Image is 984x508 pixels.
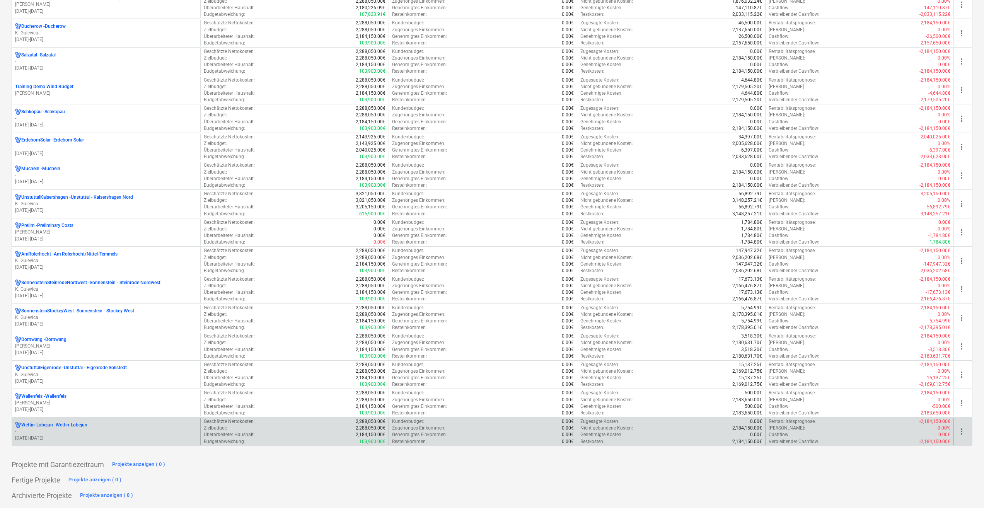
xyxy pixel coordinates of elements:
p: [PERSON_NAME] : [769,27,805,33]
p: 34,397.00€ [738,134,762,140]
p: Verbleibender Cashflow : [769,40,819,46]
p: Cashflow : [769,147,790,153]
p: -2,033,628.00€ [919,153,950,160]
p: 2,033,628.00€ [732,153,762,160]
p: Kundenbudget : [392,77,424,84]
p: [PERSON_NAME] : [769,169,805,176]
p: Cashflow : [769,119,790,125]
p: Genehmigtes Einkommen : [392,33,447,40]
p: 2,033,115.22€ [732,11,762,18]
p: Cashflow : [769,33,790,40]
p: 0.00€ [562,169,574,176]
p: Resteinkommen : [392,11,427,18]
p: Zugesagte Kosten : [580,134,619,140]
p: 147,110.87€ [736,5,762,11]
span: more_vert [957,285,966,294]
p: Resteinkommen : [392,68,427,75]
p: 2,184,150.00€ [356,33,385,40]
p: Zugehöriges Einkommen : [392,112,445,118]
p: [PERSON_NAME] : [769,55,805,61]
p: Nicht gebundene Kosten : [580,27,633,33]
p: 46,500.00€ [738,20,762,26]
p: 0.00€ [562,140,574,147]
p: - [15,58,197,65]
p: Zugehöriges Einkommen : [392,27,445,33]
p: Genehmigte Kosten : [580,119,622,125]
p: Genehmigtes Einkommen : [392,119,447,125]
p: ErdebornSolar - Erdeborn Solar [21,137,84,143]
p: Genehmigte Kosten : [580,33,622,40]
p: [PERSON_NAME] [15,343,197,349]
button: Projekte anzeigen ( 8 ) [78,489,135,502]
p: 2,288,050.00€ [356,112,385,118]
p: Resteinkommen : [392,153,427,160]
p: Kundenbudget : [392,134,424,140]
span: more_vert [957,256,966,266]
p: 4,644.80€ [741,77,762,84]
p: Zugehöriges Einkommen : [392,140,445,147]
p: - [15,428,197,435]
p: 2,288,050.00€ [356,55,385,61]
p: Genehmigtes Einkommen : [392,147,447,153]
p: 2,288,050.00€ [356,162,385,169]
div: Für das Projekt sind mehrere Währungen aktiviert [15,137,21,143]
p: 103,900.00€ [359,40,385,46]
p: Überarbeiteter Haushalt : [204,147,255,153]
p: Resteinkommen : [392,125,427,132]
p: 2,179,505.20€ [732,84,762,90]
p: [DATE] - [DATE] [15,179,197,185]
p: 103,900.00€ [359,125,385,132]
p: 2,184,150.00€ [732,68,762,75]
p: Zugehöriges Einkommen : [392,84,445,90]
p: Genehmigte Kosten : [580,5,622,11]
p: 0.00€ [938,61,950,68]
div: Für das Projekt sind mehrere Währungen aktiviert [15,23,21,30]
p: Geschätzte Nettokosten : [204,77,255,84]
p: SonnensteinStockeyWest - Sonnenstein - Stockey West [21,308,134,314]
p: Cashflow : [769,5,790,11]
div: SonnensteinStockeyWest -Sonnenstein - Stockey WestK. Gulevica[DATE]-[DATE] [15,308,197,327]
p: Budgetabweichung : [204,68,245,75]
p: Zielbudget : [204,140,227,147]
p: Genehmigte Kosten : [580,90,622,97]
p: Geschätzte Nettokosten : [204,162,255,169]
p: 0.00€ [750,61,762,68]
span: more_vert [957,114,966,123]
p: Zielbudget : [204,112,227,118]
p: Kundenbudget : [392,48,424,55]
p: 2,184,150.00€ [732,125,762,132]
p: 2,143,925.00€ [356,140,385,147]
p: 2,184,150.00€ [732,55,762,61]
p: -26,500.00€ [926,33,950,40]
p: Genehmigtes Einkommen : [392,5,447,11]
p: Geschätzte Nettokosten : [204,105,255,112]
p: 4,644.80€ [741,90,762,97]
p: -2,184,150.00€ [919,68,950,75]
p: [DATE] - [DATE] [15,406,197,413]
p: Geschätzte Nettokosten : [204,20,255,26]
p: 0.00€ [750,105,762,112]
p: Verbleibender Cashflow : [769,125,819,132]
p: 2,288,050.00€ [356,77,385,84]
p: Nicht gebundene Kosten : [580,112,633,118]
p: Wettin-Lobejun - Wettin-Lobejun [21,422,87,428]
p: Verbleibender Cashflow : [769,68,819,75]
div: UnstuttalKaisershagen -Unstuttal - Kaisershagen NordK. Gulevica[DATE]-[DATE] [15,194,197,214]
p: [PERSON_NAME] [15,1,197,8]
div: UnstuttalEigenrode -Unstuttal - Eigenrode SollstedtK. Gulevica[DATE]-[DATE] [15,365,197,384]
p: -2,184,150.00€ [919,162,950,169]
button: Projekte anzeigen ( 0 ) [110,459,167,471]
p: Zielbudget : [204,169,227,176]
p: Verbleibender Cashflow : [769,153,819,160]
p: 0.00€ [562,27,574,33]
p: [PERSON_NAME] [15,90,197,97]
p: 2,157,650.00€ [732,40,762,46]
p: Zugesagte Kosten : [580,162,619,169]
p: Verbleibender Cashflow : [769,97,819,103]
p: [DATE] - [DATE] [15,65,197,72]
p: 26,500.00€ [738,33,762,40]
p: [DATE] - [DATE] [15,36,197,43]
span: more_vert [957,171,966,180]
p: Nicht gebundene Kosten : [580,140,633,147]
p: 0.00€ [562,125,574,132]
